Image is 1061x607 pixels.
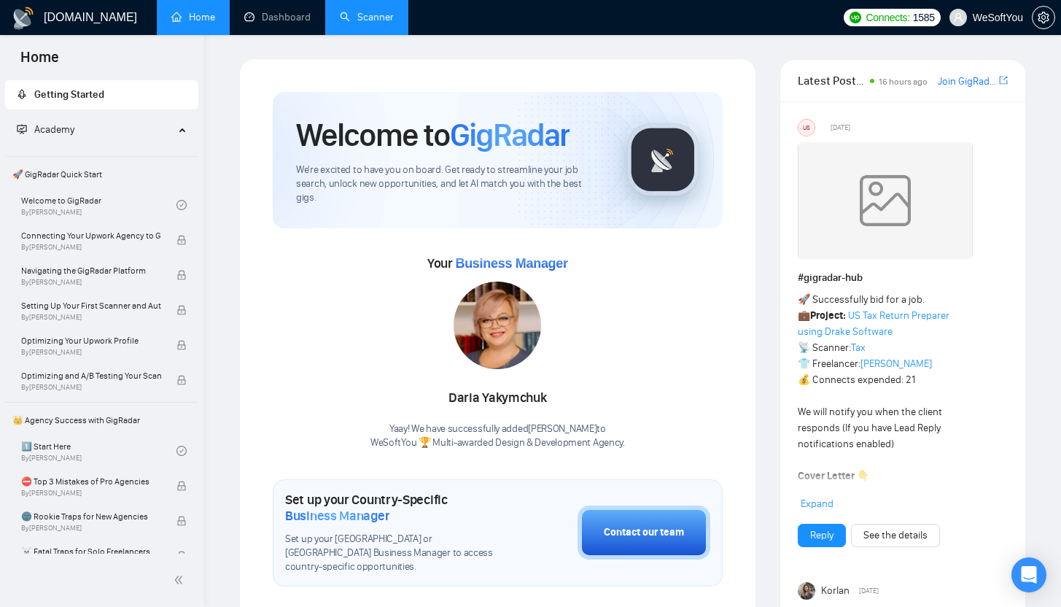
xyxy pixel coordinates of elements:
h1: Welcome to [296,115,570,155]
span: Korlan [821,583,850,599]
span: check-circle [176,200,187,210]
div: US [798,120,815,136]
span: rocket [17,89,27,99]
span: 16 hours ago [879,77,928,87]
span: Your [427,255,568,271]
a: 1️⃣ Start HereBy[PERSON_NAME] [21,435,176,467]
span: fund-projection-screen [17,124,27,134]
span: setting [1033,12,1054,23]
a: searchScanner [340,11,394,23]
a: Tax [851,341,866,354]
span: By [PERSON_NAME] [21,278,161,287]
span: Latest Posts from the GigRadar Community [798,71,866,90]
img: upwork-logo.png [850,12,861,23]
span: lock [176,270,187,280]
span: lock [176,235,187,245]
span: [DATE] [859,584,879,598]
span: Academy [34,123,74,136]
span: Connects: [866,9,909,26]
span: lock [176,516,187,526]
span: Academy [17,123,74,136]
p: WeSoftYou 🏆 Multi-awarded Design & Development Agency . [370,436,625,450]
span: Business Manager [455,256,567,271]
span: We're excited to have you on board. Get ready to streamline your job search, unlock new opportuni... [296,163,603,205]
span: 🌚 Rookie Traps for New Agencies [21,509,161,524]
span: Optimizing Your Upwork Profile [21,333,161,348]
a: dashboardDashboard [244,11,311,23]
img: gigradar-logo.png [626,123,699,196]
span: Setting Up Your First Scanner and Auto-Bidder [21,298,161,313]
span: double-left [174,573,188,587]
span: GigRadar [450,115,570,155]
span: lock [176,551,187,561]
span: Navigating the GigRadar Platform [21,263,161,278]
span: Set up your [GEOGRAPHIC_DATA] or [GEOGRAPHIC_DATA] Business Manager to access country-specific op... [285,533,505,574]
a: US Tax Return Preparer using Drake Software [798,309,949,338]
span: By [PERSON_NAME] [21,348,161,357]
span: Business Manager [285,508,389,524]
img: weqQh+iSagEgQAAAABJRU5ErkJggg== [798,142,973,259]
span: ☠️ Fatal Traps for Solo Freelancers [21,544,161,559]
span: ⛔ Top 3 Mistakes of Pro Agencies [21,474,161,489]
span: export [999,74,1008,86]
span: check-circle [176,446,187,456]
a: Reply [810,527,833,544]
span: 🚀 GigRadar Quick Start [7,160,197,189]
a: homeHome [171,11,215,23]
div: Yaay! We have successfully added [PERSON_NAME] to [370,422,625,450]
span: lock [176,375,187,385]
button: setting [1032,6,1055,29]
div: Daria Yakymchuk [370,386,625,411]
span: lock [176,305,187,315]
span: By [PERSON_NAME] [21,313,161,322]
div: Contact our team [604,525,684,541]
div: Open Intercom Messenger [1011,557,1046,592]
strong: Cover Letter 👇 [798,470,869,482]
span: Home [9,47,71,77]
span: lock [176,340,187,350]
button: See the details [851,524,940,547]
img: logo [12,7,35,30]
strong: Project: [810,309,846,322]
span: [DATE] [831,121,850,134]
span: Optimizing and A/B Testing Your Scanner for Better Results [21,368,161,383]
a: Join GigRadar Slack Community [938,74,996,90]
h1: # gigradar-hub [798,270,1008,286]
span: Getting Started [34,88,104,101]
span: By [PERSON_NAME] [21,243,161,252]
span: By [PERSON_NAME] [21,489,161,498]
span: By [PERSON_NAME] [21,383,161,392]
img: Korlan [798,582,815,600]
span: 👑 Agency Success with GigRadar [7,406,197,435]
a: setting [1032,12,1055,23]
a: See the details [863,527,928,544]
span: Connecting Your Upwork Agency to GigRadar [21,228,161,243]
span: Expand [801,498,833,510]
img: 1686747219939-17.jpg [454,282,541,369]
span: lock [176,481,187,491]
h1: Set up your Country-Specific [285,492,505,524]
a: [PERSON_NAME] [860,357,932,370]
li: Getting Started [5,80,198,109]
a: export [999,74,1008,88]
a: Welcome to GigRadarBy[PERSON_NAME] [21,189,176,221]
button: Reply [798,524,846,547]
button: Contact our team [578,506,710,560]
span: By [PERSON_NAME] [21,524,161,533]
span: user [953,12,963,23]
span: 1585 [913,9,935,26]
